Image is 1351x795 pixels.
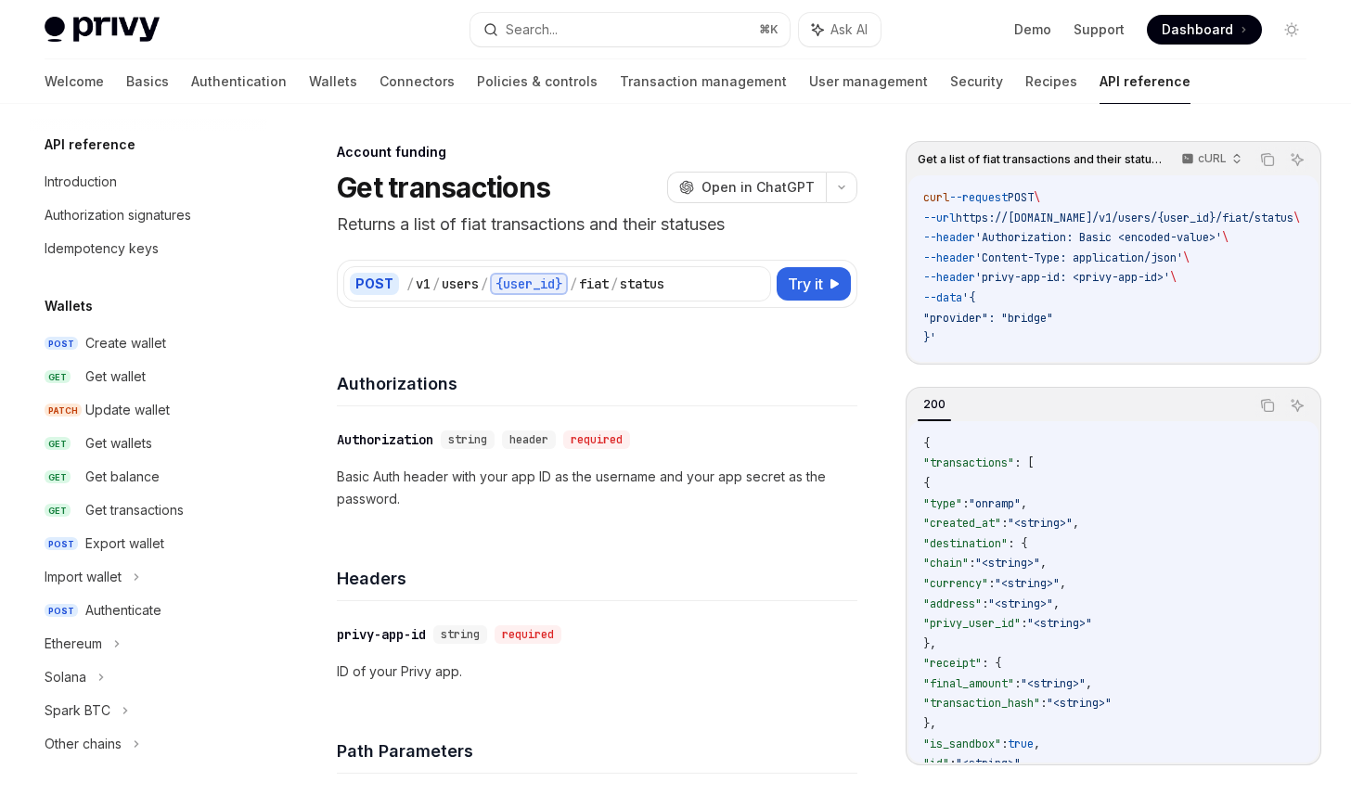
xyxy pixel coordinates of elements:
[85,365,146,388] div: Get wallet
[923,737,1001,751] span: "is_sandbox"
[1277,15,1306,45] button: Toggle dark mode
[45,337,78,351] span: POST
[923,616,1021,631] span: "privy_user_id"
[777,267,851,301] button: Try it
[30,232,267,265] a: Idempotency keys
[337,212,857,237] p: Returns a list of fiat transactions and their statuses
[988,576,995,591] span: :
[923,436,930,451] span: {
[85,399,170,421] div: Update wallet
[923,676,1014,691] span: "final_amount"
[1147,15,1262,45] a: Dashboard
[923,476,930,491] span: {
[923,290,962,305] span: --data
[923,636,936,651] span: },
[579,275,609,293] div: fiat
[759,22,778,37] span: ⌘ K
[1021,496,1027,511] span: ,
[923,656,982,671] span: "receipt"
[337,430,433,449] div: Authorization
[701,178,815,197] span: Open in ChatGPT
[45,59,104,104] a: Welcome
[45,370,71,384] span: GET
[1162,20,1233,39] span: Dashboard
[975,230,1222,245] span: 'Authorization: Basic <encoded-value>'
[1198,151,1227,166] p: cURL
[45,633,102,655] div: Ethereum
[923,230,975,245] span: --header
[1073,516,1079,531] span: ,
[923,596,982,611] span: "address"
[1001,737,1008,751] span: :
[1293,211,1300,225] span: \
[30,165,267,199] a: Introduction
[949,756,956,771] span: :
[982,596,988,611] span: :
[1034,190,1040,205] span: \
[1171,144,1250,175] button: cURL
[923,455,1014,470] span: "transactions"
[923,190,949,205] span: curl
[45,470,71,484] span: GET
[441,627,480,642] span: string
[956,211,1293,225] span: https://[DOMAIN_NAME]/v1/users/{user_id}/fiat/status
[45,666,86,688] div: Solana
[30,393,267,427] a: PATCHUpdate wallet
[923,696,1040,711] span: "transaction_hash"
[448,432,487,447] span: string
[975,270,1170,285] span: 'privy-app-id: <privy-app-id>'
[1025,59,1077,104] a: Recipes
[923,556,969,571] span: "chain"
[995,576,1060,591] span: "<string>"
[442,275,479,293] div: users
[85,466,160,488] div: Get balance
[337,660,857,683] p: ID of your Privy app.
[1008,190,1034,205] span: POST
[45,295,93,317] h5: Wallets
[337,171,550,204] h1: Get transactions
[962,496,969,511] span: :
[667,172,826,203] button: Open in ChatGPT
[45,17,160,43] img: light logo
[969,496,1021,511] span: "onramp"
[45,604,78,618] span: POST
[85,499,184,521] div: Get transactions
[30,427,267,460] a: GETGet wallets
[337,566,857,591] h4: Headers
[1074,20,1125,39] a: Support
[30,494,267,527] a: GETGet transactions
[337,738,857,763] h4: Path Parameters
[923,716,936,731] span: },
[950,59,1003,104] a: Security
[481,275,488,293] div: /
[470,13,791,46] button: Search...⌘K
[309,59,357,104] a: Wallets
[1008,516,1073,531] span: "<string>"
[416,275,431,293] div: v1
[1014,676,1021,691] span: :
[611,275,618,293] div: /
[45,537,78,551] span: POST
[45,733,122,755] div: Other chains
[1027,616,1092,631] span: "<string>"
[337,143,857,161] div: Account funding
[1100,59,1190,104] a: API reference
[962,290,975,305] span: '{
[1034,737,1040,751] span: ,
[956,756,1021,771] span: "<string>"
[1014,455,1034,470] span: : [
[380,59,455,104] a: Connectors
[1021,616,1027,631] span: :
[432,275,440,293] div: /
[1255,393,1280,417] button: Copy the contents from the code block
[1255,147,1280,172] button: Copy the contents from the code block
[45,134,135,156] h5: API reference
[506,19,558,41] div: Search...
[923,496,962,511] span: "type"
[982,656,1001,671] span: : {
[1170,270,1177,285] span: \
[30,360,267,393] a: GETGet wallet
[799,13,881,46] button: Ask AI
[809,59,928,104] a: User management
[30,327,267,360] a: POSTCreate wallet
